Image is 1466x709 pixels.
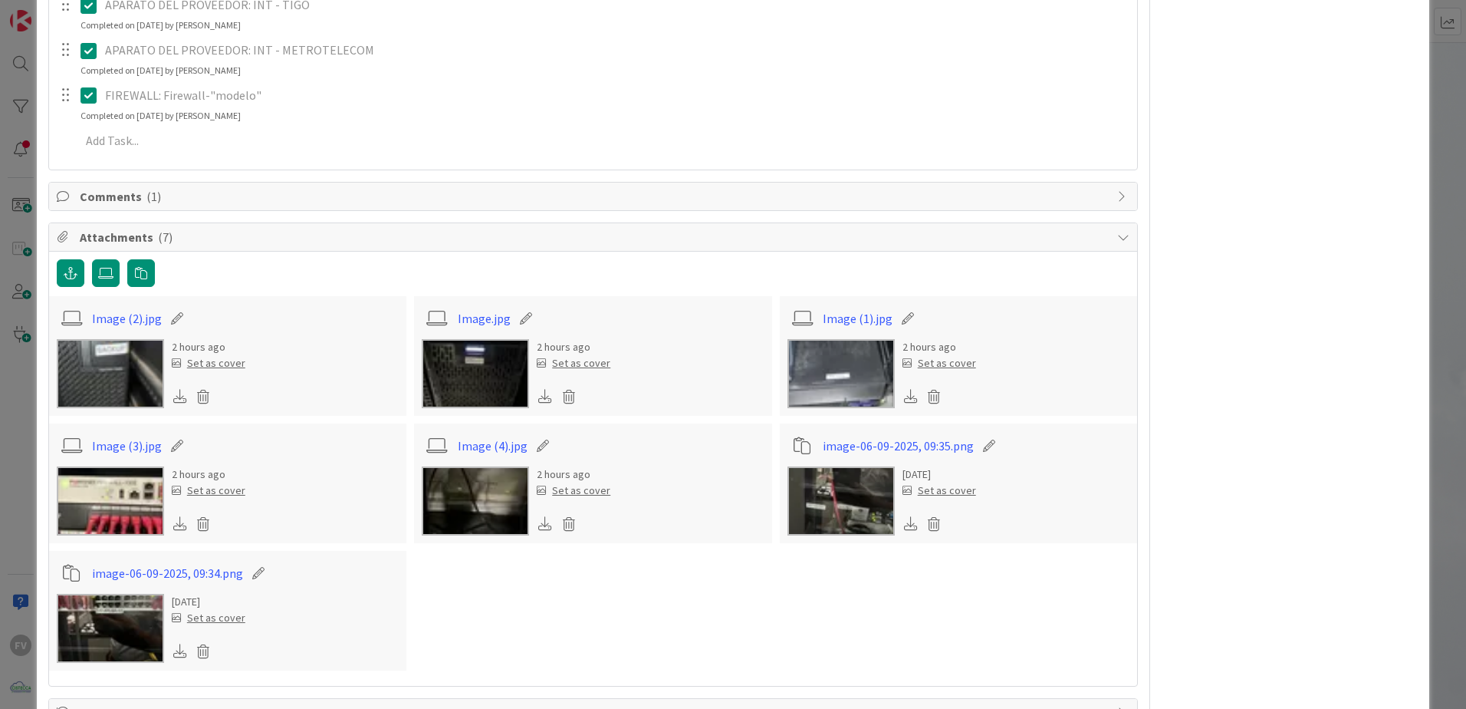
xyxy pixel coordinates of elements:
[172,355,245,371] div: Set as cover
[902,483,976,499] div: Set as cover
[537,355,610,371] div: Set as cover
[823,437,974,455] a: image-06-09-2025, 09:35.png
[81,109,241,123] div: Completed on [DATE] by [PERSON_NAME]
[80,228,1109,246] span: Attachments
[458,437,528,455] a: Image (4).jpg
[81,64,241,77] div: Completed on [DATE] by [PERSON_NAME]
[146,189,161,204] span: ( 1 )
[80,187,1109,206] span: Comments
[458,309,511,328] a: Image.jpg
[902,467,976,483] div: [DATE]
[105,87,1126,104] p: FIREWALL: Firewall-"modelo"
[172,387,189,407] div: Download
[172,339,245,355] div: 2 hours ago
[172,641,189,661] div: Download
[902,355,976,371] div: Set as cover
[81,18,241,32] div: Completed on [DATE] by [PERSON_NAME]
[172,610,245,626] div: Set as cover
[902,339,976,355] div: 2 hours ago
[172,514,189,534] div: Download
[158,229,173,245] span: ( 7 )
[537,514,554,534] div: Download
[92,437,162,455] a: Image (3).jpg
[902,387,919,407] div: Download
[537,339,610,355] div: 2 hours ago
[105,41,1126,59] p: APARATO DEL PROVEEDOR: INT - METROTELECOM
[92,564,243,582] a: image-06-09-2025, 09:34.png
[537,483,610,499] div: Set as cover
[92,309,162,328] a: Image (2).jpg
[823,309,892,328] a: Image (1).jpg
[537,387,554,407] div: Download
[172,594,245,610] div: [DATE]
[172,483,245,499] div: Set as cover
[172,467,245,483] div: 2 hours ago
[537,467,610,483] div: 2 hours ago
[902,514,919,534] div: Download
